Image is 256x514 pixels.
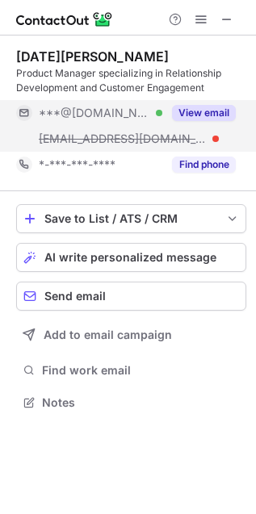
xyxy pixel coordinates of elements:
[44,328,172,341] span: Add to email campaign
[39,132,207,146] span: [EMAIL_ADDRESS][DOMAIN_NAME]
[39,106,150,120] span: ***@[DOMAIN_NAME]
[172,157,236,173] button: Reveal Button
[16,204,246,233] button: save-profile-one-click
[16,320,246,349] button: Add to email campaign
[16,66,246,95] div: Product Manager specializing in Relationship Development and Customer Engagement
[172,105,236,121] button: Reveal Button
[16,359,246,382] button: Find work email
[42,395,240,410] span: Notes
[16,391,246,414] button: Notes
[44,251,216,264] span: AI write personalized message
[42,363,240,378] span: Find work email
[16,48,169,65] div: [DATE][PERSON_NAME]
[44,212,218,225] div: Save to List / ATS / CRM
[44,290,106,303] span: Send email
[16,10,113,29] img: ContactOut v5.3.10
[16,243,246,272] button: AI write personalized message
[16,282,246,311] button: Send email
